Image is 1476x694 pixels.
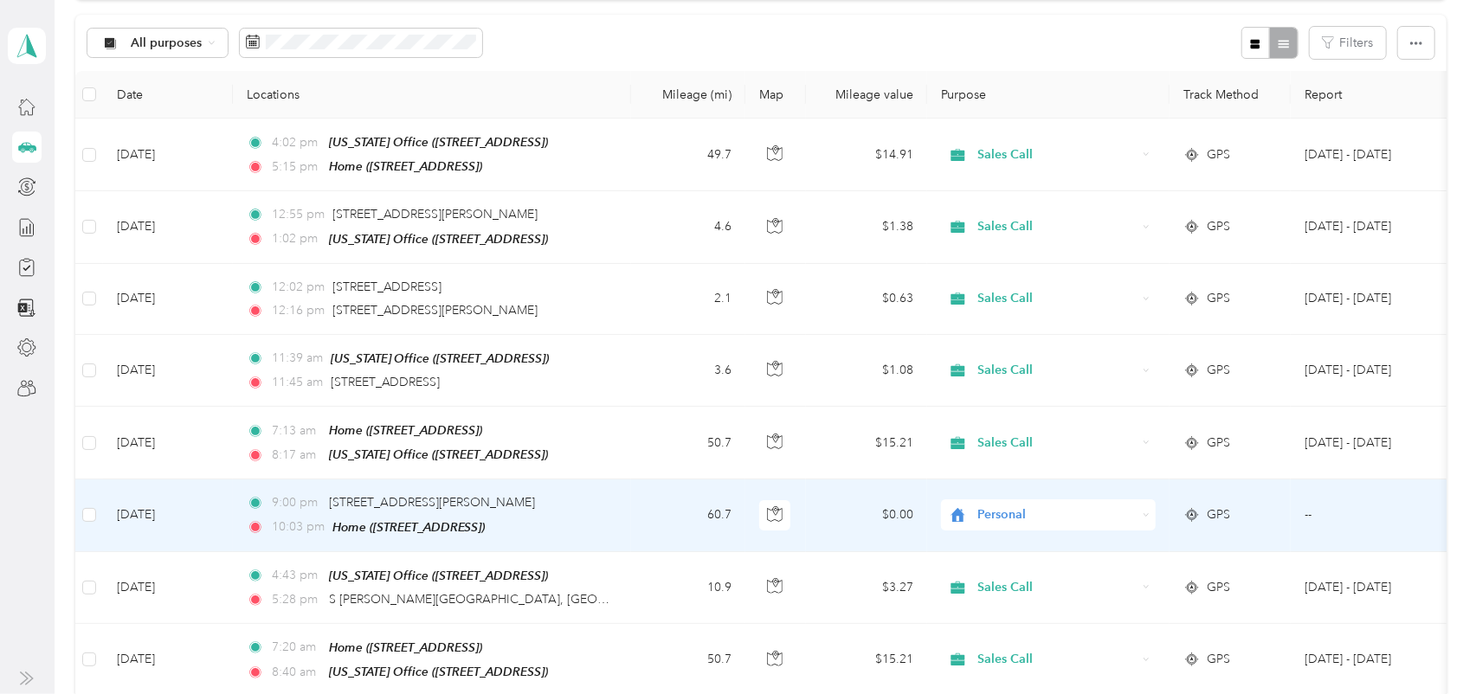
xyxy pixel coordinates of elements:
td: [DATE] [103,335,233,407]
th: Date [103,71,233,119]
span: GPS [1207,145,1230,164]
span: 7:13 am [272,421,321,440]
span: [US_STATE] Office ([STREET_ADDRESS]) [329,665,548,678]
span: Personal [978,505,1137,524]
td: Aug 1 - 31, 2025 [1291,119,1448,191]
span: GPS [1207,434,1230,453]
span: Home ([STREET_ADDRESS]) [332,520,486,534]
td: 3.6 [631,335,745,407]
span: Home ([STREET_ADDRESS]) [329,640,482,654]
span: S [PERSON_NAME][GEOGRAPHIC_DATA], [GEOGRAPHIC_DATA], [GEOGRAPHIC_DATA] [329,592,823,607]
span: 11:45 am [272,373,323,392]
span: 12:16 pm [272,301,325,320]
span: Sales Call [978,361,1137,380]
span: GPS [1207,361,1230,380]
span: 8:40 am [272,663,321,682]
th: Report [1291,71,1448,119]
td: $1.38 [806,191,927,263]
span: GPS [1207,650,1230,669]
span: All purposes [131,37,203,49]
span: 12:02 pm [272,278,325,297]
td: $15.21 [806,407,927,479]
td: 10.9 [631,552,745,624]
span: [US_STATE] Office ([STREET_ADDRESS]) [329,232,548,246]
span: Sales Call [978,434,1137,453]
td: [DATE] [103,479,233,551]
span: Sales Call [978,578,1137,597]
span: 4:02 pm [272,133,321,152]
span: 4:43 pm [272,566,321,585]
span: 1:02 pm [272,229,321,248]
td: Aug 1 - 31, 2025 [1291,407,1448,479]
span: [STREET_ADDRESS][PERSON_NAME] [332,303,538,318]
span: Home ([STREET_ADDRESS]) [329,159,482,173]
th: Purpose [927,71,1170,119]
span: [US_STATE] Office ([STREET_ADDRESS]) [329,447,548,461]
td: Aug 1 - 31, 2025 [1291,191,1448,263]
td: [DATE] [103,191,233,263]
th: Locations [233,71,631,119]
td: -- [1291,479,1448,551]
td: 50.7 [631,407,745,479]
td: $0.63 [806,264,927,335]
td: Aug 1 - 31, 2025 [1291,264,1448,335]
td: $0.00 [806,479,927,551]
span: Sales Call [978,650,1137,669]
span: 12:55 pm [272,205,325,224]
span: 11:39 am [272,349,323,368]
iframe: Everlance-gr Chat Button Frame [1379,597,1476,694]
td: [DATE] [103,407,233,479]
td: [DATE] [103,264,233,335]
td: 4.6 [631,191,745,263]
span: [US_STATE] Office ([STREET_ADDRESS]) [331,351,550,365]
span: [STREET_ADDRESS] [331,375,441,389]
span: 8:17 am [272,446,321,465]
th: Track Method [1170,71,1291,119]
td: Aug 1 - 31, 2025 [1291,335,1448,407]
span: GPS [1207,505,1230,524]
td: $3.27 [806,552,927,624]
td: [DATE] [103,552,233,624]
span: Sales Call [978,145,1137,164]
span: 5:15 pm [272,157,321,177]
span: Sales Call [978,289,1137,308]
span: Sales Call [978,217,1137,236]
button: Filters [1310,27,1386,59]
span: [STREET_ADDRESS][PERSON_NAME] [329,495,535,510]
span: 5:28 pm [272,590,321,609]
td: 49.7 [631,119,745,191]
span: [US_STATE] Office ([STREET_ADDRESS]) [329,135,548,149]
span: GPS [1207,217,1230,236]
th: Mileage (mi) [631,71,745,119]
td: Aug 1 - 31, 2025 [1291,552,1448,624]
td: $14.91 [806,119,927,191]
span: Home ([STREET_ADDRESS]) [329,423,482,437]
th: Map [745,71,806,119]
span: GPS [1207,289,1230,308]
td: 60.7 [631,479,745,551]
span: GPS [1207,578,1230,597]
span: 7:20 am [272,638,321,657]
td: 2.1 [631,264,745,335]
td: $1.08 [806,335,927,407]
span: [STREET_ADDRESS] [332,280,442,294]
span: [US_STATE] Office ([STREET_ADDRESS]) [329,569,548,582]
span: 10:03 pm [272,517,325,537]
span: [STREET_ADDRESS][PERSON_NAME] [332,207,538,222]
th: Mileage value [806,71,927,119]
span: 9:00 pm [272,493,321,512]
td: [DATE] [103,119,233,191]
